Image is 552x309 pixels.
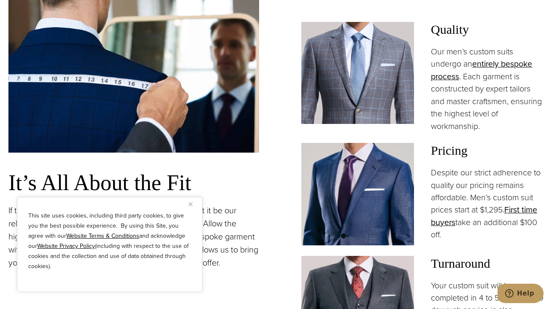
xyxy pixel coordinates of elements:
[189,202,192,206] img: Close
[431,46,544,132] p: Our men’s custom suits undergo an . Each garment is constructed by expert tailors and master craf...
[431,256,544,271] h3: Turnaround
[37,242,95,250] a: Website Privacy Policy
[189,199,199,209] button: Close
[8,204,259,269] p: If there is one piece of information you take from us, let it be our relentless dedication to the...
[301,22,414,124] img: Client in Zegna grey windowpane bespoke suit with white shirt and light blue tie.
[431,204,537,228] a: First time buyers
[431,22,544,37] h3: Quality
[431,143,544,158] h3: Pricing
[431,58,532,82] a: entirely bespoke process
[431,167,544,241] p: Despite our strict adherence to quality our pricing remains affordable. Men’s custom suit prices ...
[66,231,139,240] a: Website Terms & Conditions
[8,169,259,196] h3: It’s All About the Fit
[498,284,544,305] iframe: Opens a widget where you can chat to one of our agents
[301,143,414,245] img: Client in blue solid custom made suit with white shirt and navy tie. Fabric by Scabal.
[28,211,191,271] p: This site uses cookies, including third party cookies, to give you the best possible experience. ...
